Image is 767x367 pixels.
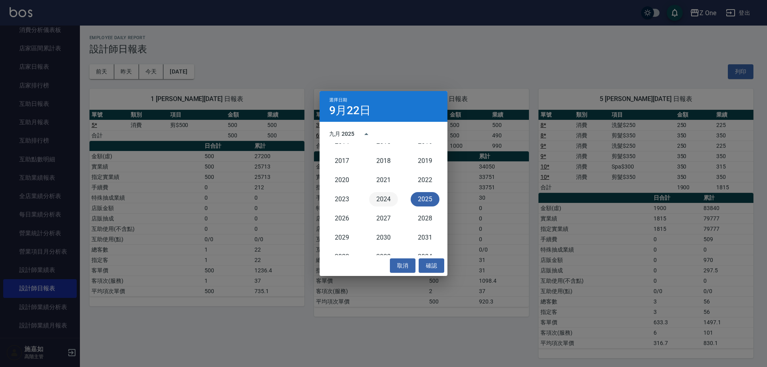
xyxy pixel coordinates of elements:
button: 2030 [369,230,398,245]
span: 選擇日期 [329,97,347,103]
button: 2026 [328,211,356,226]
button: 2019 [411,154,439,168]
button: 取消 [390,258,415,273]
button: 2034 [411,250,439,264]
button: 2033 [369,250,398,264]
button: 2029 [328,230,356,245]
button: 2025 [411,192,439,206]
div: 九月 2025 [329,130,354,138]
button: 2031 [411,230,439,245]
button: 2022 [411,173,439,187]
button: 2018 [369,154,398,168]
button: 2017 [328,154,356,168]
button: 2027 [369,211,398,226]
button: 確認 [419,258,444,273]
button: 2032 [328,250,356,264]
button: 2021 [369,173,398,187]
button: 2023 [328,192,356,206]
button: year view is open, switch to calendar view [357,125,376,144]
button: 2024 [369,192,398,206]
h4: 9月22日 [329,106,371,115]
button: 2020 [328,173,356,187]
button: 2028 [411,211,439,226]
